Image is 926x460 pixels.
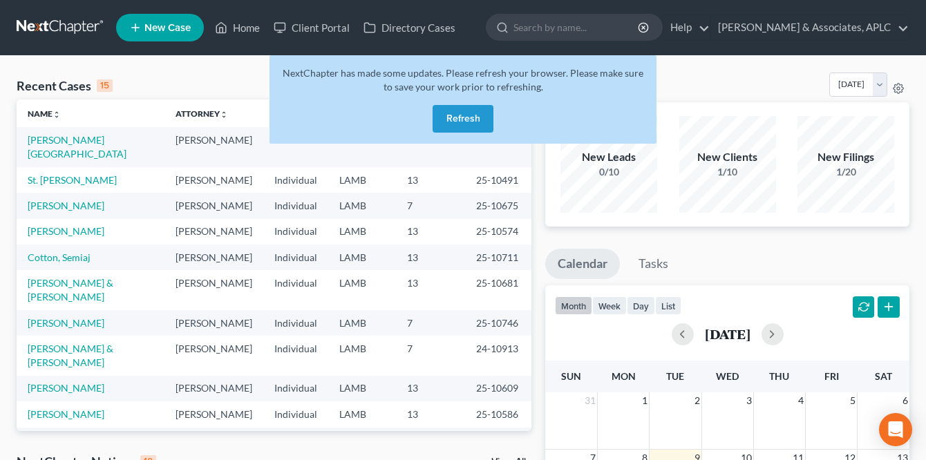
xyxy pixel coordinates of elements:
[328,428,396,453] td: LAMB
[164,270,263,309] td: [PERSON_NAME]
[164,401,263,427] td: [PERSON_NAME]
[17,77,113,94] div: Recent Cases
[357,15,462,40] a: Directory Cases
[164,310,263,336] td: [PERSON_NAME]
[144,23,191,33] span: New Case
[164,336,263,375] td: [PERSON_NAME]
[592,296,627,315] button: week
[655,296,681,315] button: list
[465,245,531,270] td: 25-10711
[560,149,657,165] div: New Leads
[263,428,328,453] td: Individual
[396,310,465,336] td: 7
[465,376,531,401] td: 25-10609
[28,277,113,303] a: [PERSON_NAME] & [PERSON_NAME]
[328,401,396,427] td: LAMB
[716,370,739,382] span: Wed
[28,251,91,263] a: Cotton, Semiaj
[465,401,531,427] td: 25-10586
[28,174,117,186] a: St. [PERSON_NAME]
[328,167,396,193] td: LAMB
[396,428,465,453] td: 13
[220,111,228,119] i: unfold_more
[263,245,328,270] td: Individual
[465,428,531,453] td: 25-10572
[797,165,894,179] div: 1/20
[433,105,493,133] button: Refresh
[627,296,655,315] button: day
[666,370,684,382] span: Tue
[53,111,61,119] i: unfold_more
[513,15,640,40] input: Search by name...
[263,376,328,401] td: Individual
[465,193,531,218] td: 25-10675
[396,193,465,218] td: 7
[612,370,636,382] span: Mon
[328,376,396,401] td: LAMB
[396,245,465,270] td: 13
[545,249,620,279] a: Calendar
[164,167,263,193] td: [PERSON_NAME]
[849,392,857,409] span: 5
[263,193,328,218] td: Individual
[465,336,531,375] td: 24-10913
[328,245,396,270] td: LAMB
[263,219,328,245] td: Individual
[328,336,396,375] td: LAMB
[745,392,753,409] span: 3
[679,149,776,165] div: New Clients
[164,193,263,218] td: [PERSON_NAME]
[263,167,328,193] td: Individual
[705,327,750,341] h2: [DATE]
[164,127,263,166] td: [PERSON_NAME]
[555,296,592,315] button: month
[824,370,839,382] span: Fri
[28,343,113,368] a: [PERSON_NAME] & [PERSON_NAME]
[328,193,396,218] td: LAMB
[879,413,912,446] div: Open Intercom Messenger
[396,336,465,375] td: 7
[164,428,263,453] td: [PERSON_NAME]
[465,310,531,336] td: 25-10746
[263,310,328,336] td: Individual
[465,270,531,309] td: 25-10681
[641,392,649,409] span: 1
[164,219,263,245] td: [PERSON_NAME]
[711,15,909,40] a: [PERSON_NAME] & Associates, APLC
[901,392,909,409] span: 6
[328,270,396,309] td: LAMB
[28,408,104,420] a: [PERSON_NAME]
[561,370,581,382] span: Sun
[396,376,465,401] td: 13
[28,108,61,119] a: Nameunfold_more
[263,127,328,166] td: Individual
[176,108,228,119] a: Attorneyunfold_more
[465,167,531,193] td: 25-10491
[560,165,657,179] div: 0/10
[208,15,267,40] a: Home
[465,219,531,245] td: 25-10574
[28,134,126,160] a: [PERSON_NAME][GEOGRAPHIC_DATA]
[28,200,104,211] a: [PERSON_NAME]
[396,401,465,427] td: 13
[28,317,104,329] a: [PERSON_NAME]
[263,270,328,309] td: Individual
[328,219,396,245] td: LAMB
[663,15,710,40] a: Help
[267,15,357,40] a: Client Portal
[164,245,263,270] td: [PERSON_NAME]
[583,392,597,409] span: 31
[28,382,104,394] a: [PERSON_NAME]
[693,392,701,409] span: 2
[97,79,113,92] div: 15
[328,310,396,336] td: LAMB
[626,249,681,279] a: Tasks
[797,149,894,165] div: New Filings
[875,370,892,382] span: Sat
[263,401,328,427] td: Individual
[28,225,104,237] a: [PERSON_NAME]
[164,376,263,401] td: [PERSON_NAME]
[797,392,805,409] span: 4
[396,219,465,245] td: 13
[396,167,465,193] td: 13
